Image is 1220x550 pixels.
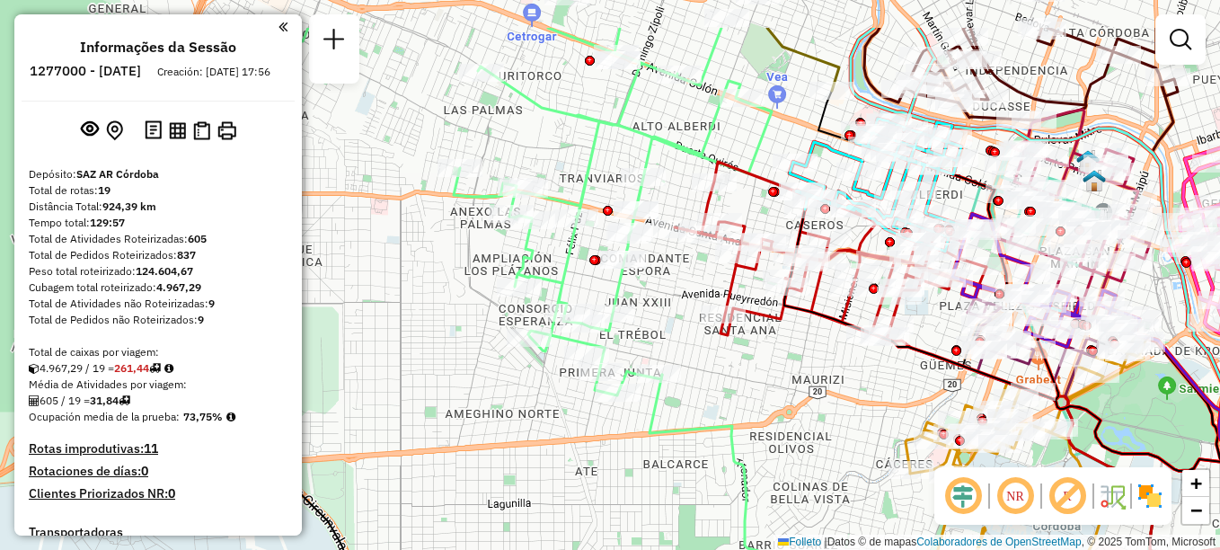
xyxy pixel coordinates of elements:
[1190,472,1202,494] span: +
[1076,149,1100,173] img: UDC Cordoba
[596,51,641,69] div: Atividade não roteirizada - Lucas Gabriel Alfonso Villalba
[1046,475,1089,518] span: Exibir rótulo
[29,296,287,312] div: Total de Atividades não Roteirizadas:
[1182,470,1209,497] a: Acercar
[141,117,165,145] button: Logs desbloquear sessão
[29,410,180,423] span: Ocupación media de la prueba:
[76,167,159,181] strong: SAZ AR Córdoba
[29,377,287,393] div: Média de Atividades por viagem:
[278,16,287,37] a: Clique aqui para minimizar o painel
[316,22,352,62] a: Nova sessão e pesquisa
[40,394,119,407] font: 605 / 19 =
[29,486,287,501] h4: Clientes Priorizados NR:
[29,279,287,296] div: Cubagem total roteirizado:
[141,463,148,479] strong: 0
[825,536,827,548] span: |
[77,116,102,145] button: Exibir sessão original
[29,247,287,263] div: Total de Pedidos Roteirizados:
[188,232,207,245] strong: 605
[30,63,141,79] h6: 1277000 - [DATE]
[164,363,173,374] i: Meta Caixas/viagem: 325,98 Diferença: -64,54
[226,412,235,422] em: Média calculada utilizando a maior ocupação (%Peso ou %Cubagem) de cada rota da sessão. Rotas cro...
[198,313,204,326] strong: 9
[98,183,111,197] strong: 19
[183,410,223,423] strong: 73,75%
[214,118,240,144] button: Imprimir Rotas
[102,200,156,213] strong: 924,39 km
[168,485,175,501] strong: 0
[80,39,236,56] h4: Informações da Sessão
[916,536,1081,548] a: Colaboradores de OpenStreetMap
[165,118,190,142] button: Visualizar relatório de Roteirização
[29,166,287,182] div: Depósito:
[190,118,214,144] button: Visualizar Romaneio
[1163,22,1198,58] a: Exibir filtros
[114,361,149,375] strong: 261,44
[40,361,149,375] font: 4.967,29 / 19 =
[29,363,40,374] i: Cubagem total roteirizado
[774,535,1220,550] div: Datos © de mapas , © 2025 TomTom, Microsoft
[564,346,609,364] div: Atividade não roteirizada - Noelia Beanatte
[29,215,287,231] div: Tempo total:
[942,475,985,518] span: Ocultar deslocamento
[177,248,196,262] strong: 837
[778,536,821,548] a: Folleto
[29,312,287,328] div: Total de Pedidos não Roteirizados:
[208,297,215,310] strong: 9
[144,440,158,457] strong: 11
[90,394,119,407] strong: 31,84
[29,231,287,247] div: Total de Atividades Roteirizadas:
[150,64,278,80] div: Creación: [DATE] 17:56
[1083,169,1106,192] img: UDC - Córdoba
[29,182,287,199] div: Total de rotas:
[119,395,130,406] i: Total de rotas
[994,475,1037,518] span: Ocultar NR
[1182,497,1209,524] a: Alejar
[29,525,287,540] h4: Transportadoras
[29,441,287,457] h4: Rotas improdutivas:
[29,263,287,279] div: Peso total roteirizado:
[136,264,193,278] strong: 124.604,67
[102,117,127,145] button: Centralizar mapa no depósito ou ponto de apoio
[29,199,287,215] div: Distância Total:
[1136,482,1164,510] img: Exibir/Ocultar setores
[156,280,201,294] strong: 4.967,29
[90,216,125,229] strong: 129:57
[29,464,287,479] h4: Rotaciones de días:
[1190,499,1202,521] span: −
[29,344,287,360] div: Total de caixas por viagem:
[149,363,161,374] i: Total de rotas
[29,395,40,406] i: Total de Atividades
[1098,482,1127,510] img: Fluxo de ruas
